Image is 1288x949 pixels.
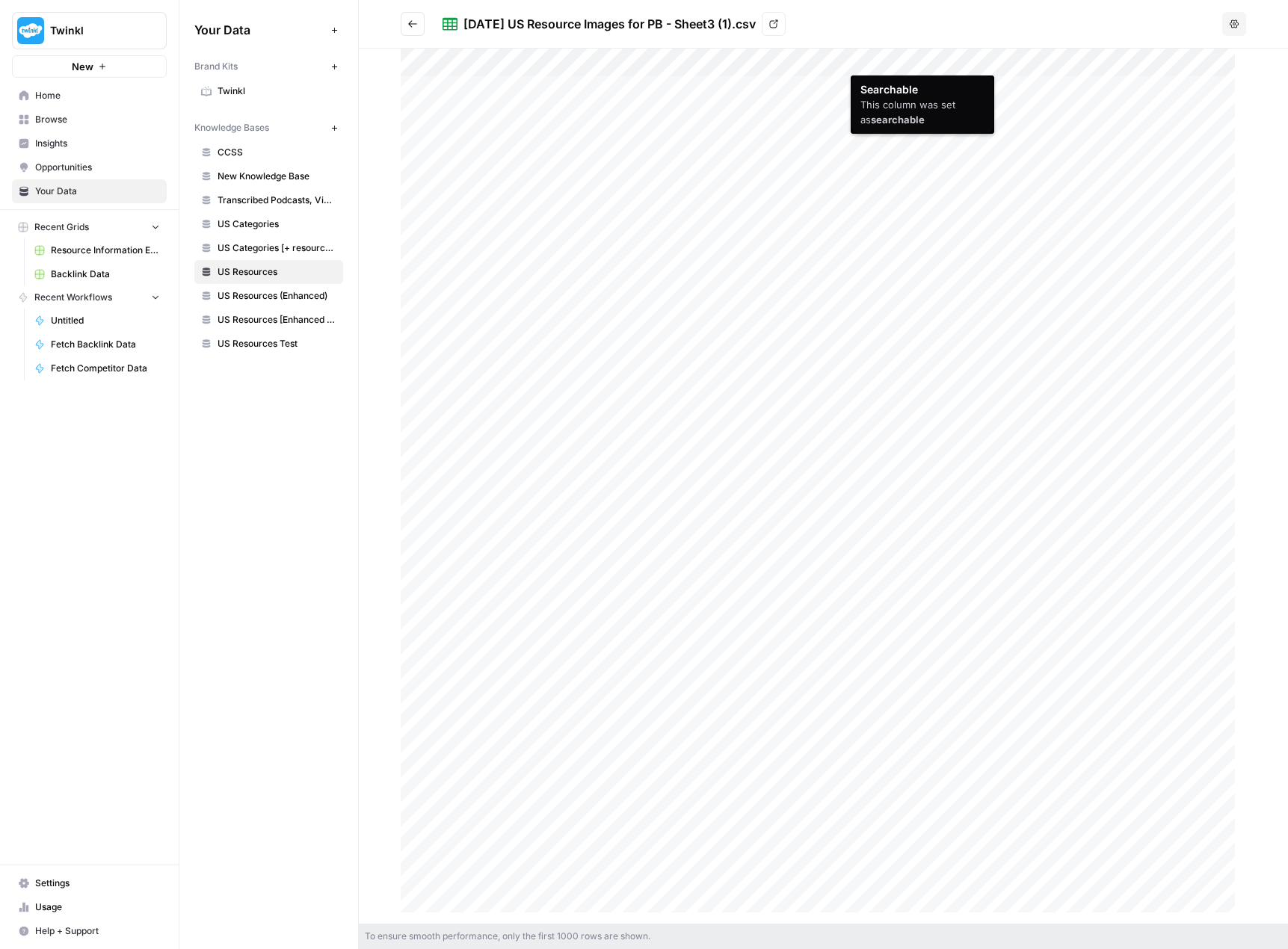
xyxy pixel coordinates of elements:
[218,241,336,255] span: US Categories [+ resource count]
[28,333,167,356] a: Fetch Backlink Data
[35,185,160,198] span: Your Data
[218,146,336,159] span: CCSS
[194,284,343,308] a: US Resources (Enhanced)
[51,244,160,257] span: Resource Information Extraction and Descriptions
[194,60,238,73] span: Brand Kits
[194,212,343,236] a: US Categories
[12,12,167,49] button: Workspace: Twinkl
[12,895,167,919] a: Usage
[51,362,160,375] span: Fetch Competitor Data
[194,260,343,284] a: US Resources
[51,314,160,327] span: Untitled
[218,194,336,207] span: Transcribed Podcasts, Videos, etc.
[194,188,343,212] a: Transcribed Podcasts, Videos, etc.
[12,55,167,78] button: New
[194,121,269,135] span: Knowledge Bases
[218,84,336,98] span: Twinkl
[12,132,167,155] a: Insights
[401,12,425,36] button: Go back
[35,89,160,102] span: Home
[194,79,343,103] a: Twinkl
[218,313,336,327] span: US Resources [Enhanced + Review Count]
[194,164,343,188] a: New Knowledge Base
[51,268,160,281] span: Backlink Data
[35,900,160,914] span: Usage
[12,871,167,895] a: Settings
[72,59,93,74] span: New
[218,337,336,350] span: US Resources Test
[359,924,1288,949] div: To ensure smooth performance, only the first 1000 rows are shown.
[12,179,167,203] a: Your Data
[28,309,167,333] a: Untitled
[194,21,325,39] span: Your Data
[51,338,160,351] span: Fetch Backlink Data
[12,84,167,108] a: Home
[50,23,141,38] span: Twinkl
[34,220,89,234] span: Recent Grids
[194,308,343,332] a: US Resources [Enhanced + Review Count]
[35,137,160,150] span: Insights
[194,236,343,260] a: US Categories [+ resource count]
[194,332,343,356] a: US Resources Test
[35,113,160,126] span: Browse
[35,161,160,174] span: Opportunities
[218,170,336,183] span: New Knowledge Base
[28,238,167,262] a: Resource Information Extraction and Descriptions
[218,289,336,303] span: US Resources (Enhanced)
[12,286,167,309] button: Recent Workflows
[463,15,756,33] div: [DATE] US Resource Images for PB - Sheet3 (1).csv
[12,216,167,238] button: Recent Grids
[35,877,160,890] span: Settings
[28,356,167,380] a: Fetch Competitor Data
[34,291,112,304] span: Recent Workflows
[194,140,343,164] a: CCSS
[35,924,160,938] span: Help + Support
[28,262,167,286] a: Backlink Data
[17,17,44,44] img: Twinkl Logo
[218,265,336,279] span: US Resources
[218,217,336,231] span: US Categories
[12,108,167,132] a: Browse
[12,155,167,179] a: Opportunities
[12,919,167,943] button: Help + Support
